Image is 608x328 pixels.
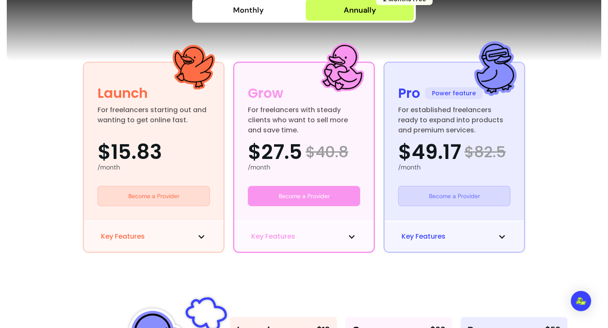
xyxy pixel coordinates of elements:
[398,142,461,162] span: $49.17
[251,231,357,242] button: Key Features
[98,186,210,206] a: Become a Provider
[101,231,206,242] button: Key Features
[98,83,148,103] div: Launch
[248,186,360,206] a: Become a Provider
[344,4,376,16] span: Annually
[248,142,302,162] span: $27.5
[248,105,360,125] div: For freelancers with steady clients who want to sell more and save time.
[402,231,445,242] span: Key Features
[398,105,510,125] div: For established freelancers ready to expand into products and premium services.
[233,4,264,16] div: Monthly
[248,162,360,172] div: /month
[98,105,210,125] div: For freelancers starting out and wanting to get online fast.
[571,291,591,311] div: Open Intercom Messenger
[101,231,145,242] span: Key Features
[98,142,162,162] span: $15.83
[251,231,295,242] span: Key Features
[98,162,210,172] div: /month
[398,83,420,103] div: Pro
[248,83,283,103] div: Grow
[425,87,483,99] span: Power feature
[398,186,510,206] a: Become a Provider
[464,144,506,161] span: $ 82.5
[402,231,507,242] button: Key Features
[306,144,348,161] span: $ 40.8
[398,162,510,172] div: /month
